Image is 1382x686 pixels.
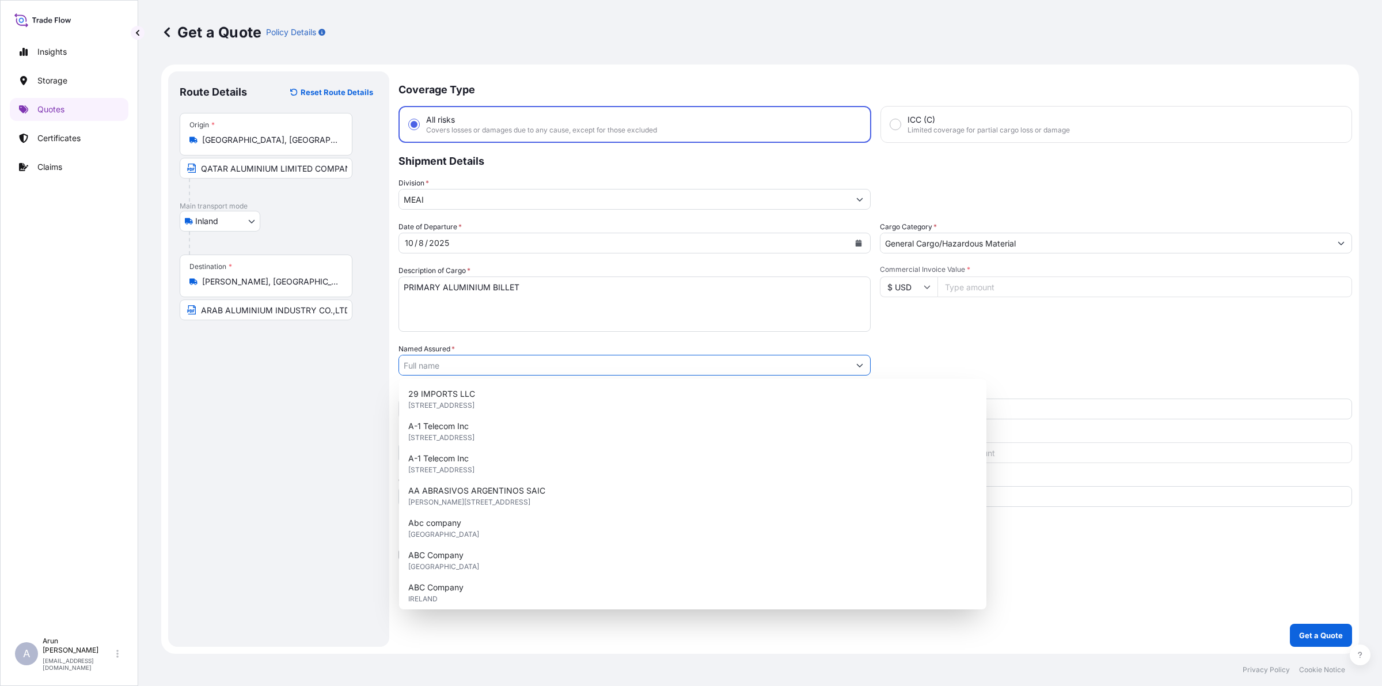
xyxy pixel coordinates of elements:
[880,233,1331,253] input: Select a commodity type
[880,431,1352,440] span: Duty Cost
[425,236,428,250] div: /
[398,343,455,355] label: Named Assured
[937,442,1352,463] input: Enter amount
[880,221,937,233] label: Cargo Category
[398,71,1352,106] p: Coverage Type
[849,355,870,376] button: Show suggestions
[399,189,849,210] input: Type to search division
[180,158,352,179] input: Text to appear on certificate
[408,485,545,497] span: AA ABRASIVOS ARGENTINOS SAIC
[408,497,530,508] span: [PERSON_NAME][STREET_ADDRESS]
[408,388,475,400] span: 29 IMPORTS LLC
[408,561,479,573] span: [GEOGRAPHIC_DATA]
[1299,665,1345,674] p: Cookie Notice
[189,262,232,271] div: Destination
[908,114,935,126] span: ICC (C)
[908,126,1070,135] span: Limited coverage for partial cargo loss or damage
[426,114,455,126] span: All risks
[301,86,373,98] p: Reset Route Details
[195,215,218,227] span: Inland
[415,236,417,250] div: /
[43,657,114,671] p: [EMAIL_ADDRESS][DOMAIN_NAME]
[408,582,464,593] span: ABC Company
[398,431,432,442] label: Reference
[1299,630,1343,641] p: Get a Quote
[37,104,64,115] p: Quotes
[428,236,450,250] div: year,
[404,236,415,250] div: month,
[408,453,469,464] span: A-1 Telecom Inc
[408,529,479,540] span: [GEOGRAPHIC_DATA]
[23,648,30,660] span: A
[180,202,378,211] p: Main transport mode
[398,143,1352,177] p: Shipment Details
[398,177,429,189] label: Division
[189,120,215,130] div: Origin
[408,432,474,444] span: [STREET_ADDRESS]
[161,23,261,41] p: Get a Quote
[880,265,1352,274] span: Commercial Invoice Value
[43,636,114,655] p: Arun [PERSON_NAME]
[849,234,868,252] button: Calendar
[180,85,247,99] p: Route Details
[902,399,1352,419] input: Enter percentage
[937,276,1352,297] input: Type amount
[37,75,67,86] p: Storage
[398,486,871,507] input: Enter name
[408,593,438,605] span: IRELAND
[398,387,871,396] span: Freight Cost
[408,400,474,411] span: [STREET_ADDRESS]
[399,355,849,376] input: Full name
[266,26,316,38] p: Policy Details
[37,161,62,173] p: Claims
[37,46,67,58] p: Insights
[1331,233,1351,253] button: Show suggestions
[202,134,338,146] input: Origin
[408,517,461,529] span: Abc company
[180,300,352,320] input: Text to appear on certificate
[417,236,425,250] div: day,
[408,420,469,432] span: A-1 Telecom Inc
[426,126,657,135] span: Covers losses or damages due to any cause, except for those excluded
[398,265,470,276] label: Description of Cargo
[37,132,81,144] p: Certificates
[408,549,464,561] span: ABC Company
[408,464,474,476] span: [STREET_ADDRESS]
[180,211,260,232] button: Select transport
[1243,665,1290,674] p: Privacy Policy
[398,221,462,233] span: Date of Departure
[849,189,870,210] button: Show suggestions
[880,486,1352,507] input: Number1, number2,...
[398,530,1352,539] p: Letter of Credit
[398,442,871,463] input: Your internal reference
[202,276,338,287] input: Destination
[398,475,443,486] label: Carrier Name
